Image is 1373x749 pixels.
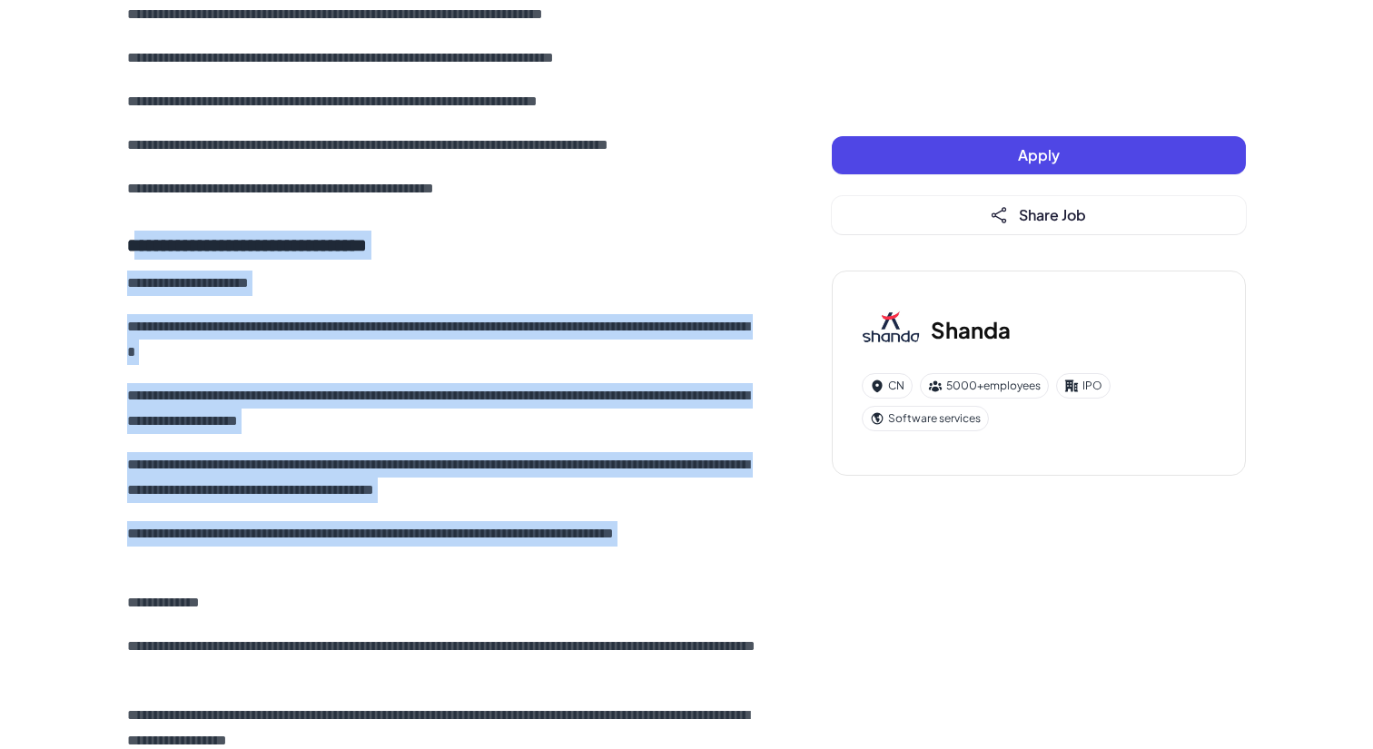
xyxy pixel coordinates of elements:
span: Apply [1018,145,1060,164]
div: 5000+ employees [920,373,1049,399]
button: Apply [832,136,1246,174]
div: Software services [862,406,989,431]
img: Sh [862,301,920,359]
button: Share Job [832,196,1246,234]
div: CN [862,373,913,399]
span: Share Job [1019,205,1086,224]
h3: Shanda [931,313,1011,346]
div: IPO [1056,373,1111,399]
